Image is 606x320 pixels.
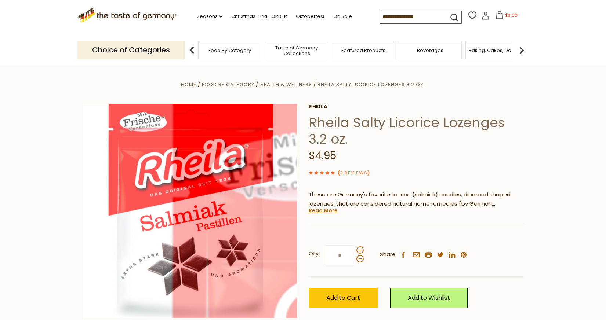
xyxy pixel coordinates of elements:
[309,114,523,147] h1: Rheila Salty Licorice Lozenges 3.2 oz.
[260,81,312,88] a: Health & Wellness
[309,207,338,214] a: Read More
[325,245,355,265] input: Qty:
[185,43,199,58] img: previous arrow
[340,169,367,177] a: 2 Reviews
[83,104,298,318] img: Rheila Licorice Lozenges
[309,190,523,209] p: These are Germany's favorite licorice (salmiak) candies, diamond shaped lozenges, that are consid...
[333,12,352,21] a: On Sale
[231,12,287,21] a: Christmas - PRE-ORDER
[197,12,222,21] a: Seasons
[309,148,336,163] span: $4.95
[380,250,397,259] span: Share:
[208,48,251,53] a: Food By Category
[341,48,385,53] a: Featured Products
[338,169,370,176] span: ( )
[202,81,254,88] a: Food By Category
[309,288,378,308] button: Add to Cart
[326,294,360,302] span: Add to Cart
[296,12,324,21] a: Oktoberfest
[309,104,523,110] a: Rheila
[491,11,522,22] button: $0.00
[505,12,518,18] span: $0.00
[317,81,425,88] a: Rheila Salty Licorice Lozenges 3.2 oz.
[469,48,526,53] a: Baking, Cakes, Desserts
[514,43,529,58] img: next arrow
[181,81,196,88] a: Home
[77,41,185,59] p: Choice of Categories
[309,249,320,258] strong: Qty:
[267,45,326,56] a: Taste of Germany Collections
[417,48,443,53] a: Beverages
[390,288,468,308] a: Add to Wishlist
